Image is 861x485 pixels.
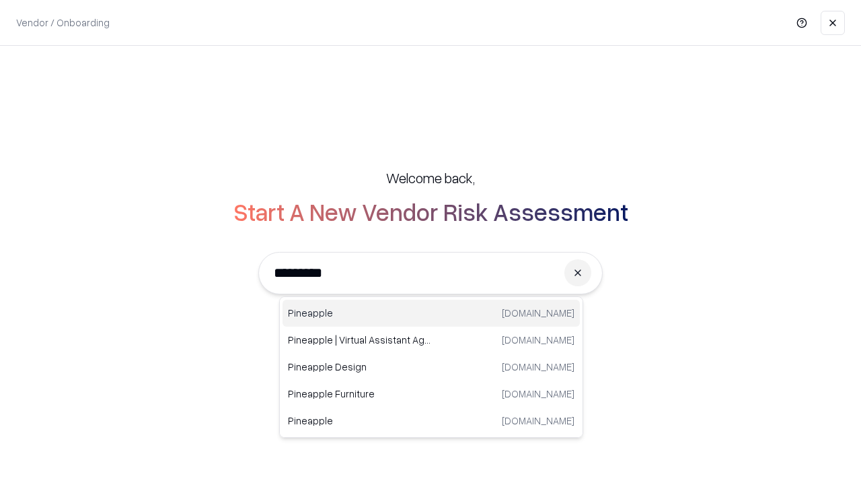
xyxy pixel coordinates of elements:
p: Pineapple Design [288,360,431,374]
p: Pineapple | Virtual Assistant Agency [288,333,431,347]
p: Pineapple [288,414,431,428]
p: [DOMAIN_NAME] [502,306,574,320]
p: Pineapple Furniture [288,387,431,401]
h5: Welcome back, [386,168,475,187]
p: [DOMAIN_NAME] [502,360,574,374]
p: [DOMAIN_NAME] [502,387,574,401]
div: Suggestions [279,296,583,438]
p: Pineapple [288,306,431,320]
p: [DOMAIN_NAME] [502,414,574,428]
p: [DOMAIN_NAME] [502,333,574,347]
p: Vendor / Onboarding [16,15,110,30]
h2: Start A New Vendor Risk Assessment [233,198,628,225]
